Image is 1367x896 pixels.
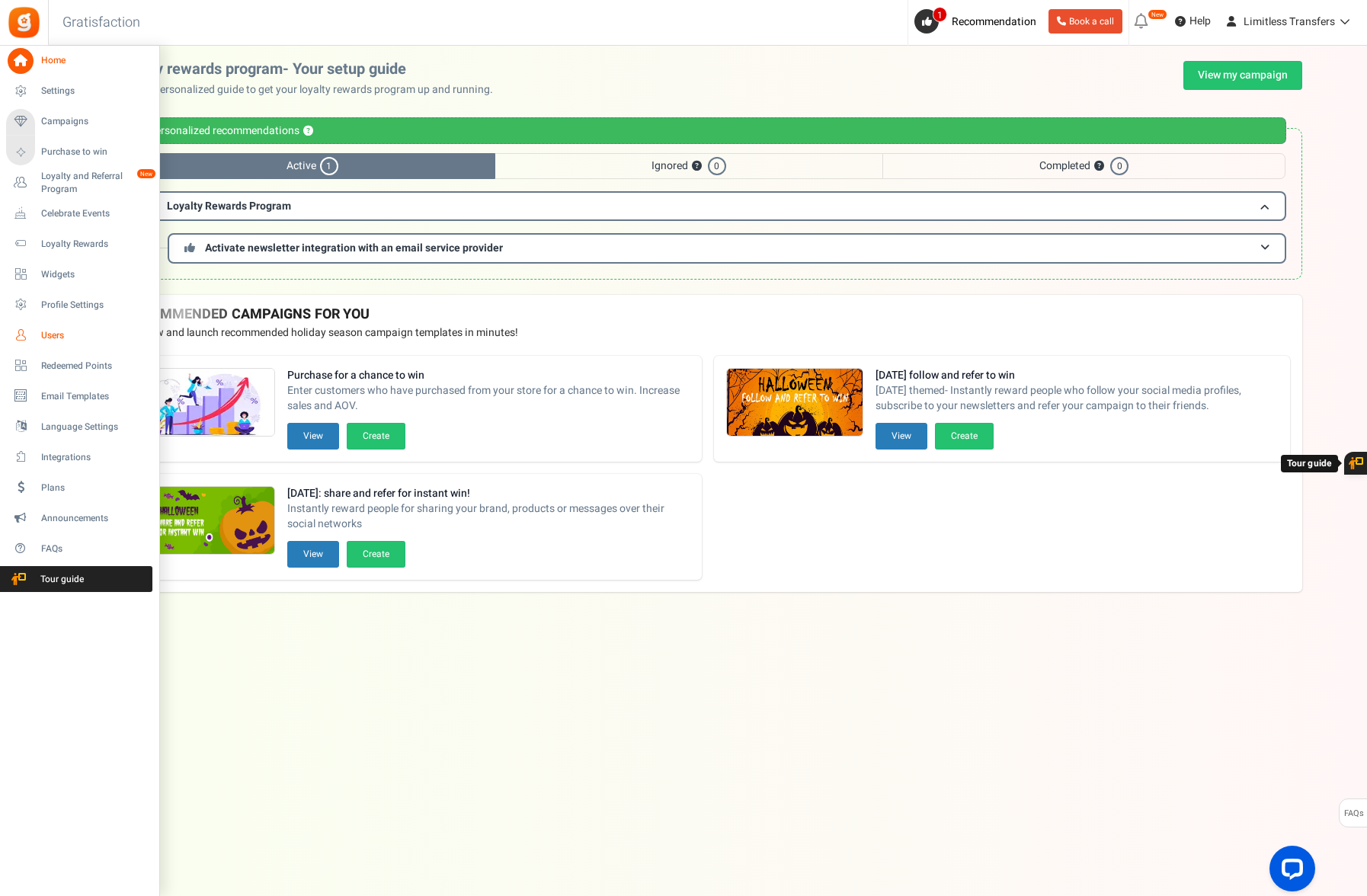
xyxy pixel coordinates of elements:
a: Email Templates [6,383,152,409]
span: Active [130,153,495,179]
em: New [1148,9,1167,20]
span: Users [41,329,148,342]
button: Create [347,423,405,450]
span: 0 [1110,157,1128,175]
a: Purchase to win [6,139,152,165]
span: Email Templates [41,390,148,403]
button: View [287,423,339,450]
h4: RECOMMENDED CAMPAIGNS FOR YOU [126,307,1290,322]
span: Settings [41,85,148,98]
img: Gratisfaction [7,5,41,40]
span: Redeemed Points [41,360,148,373]
span: Loyalty Rewards [41,238,148,251]
span: FAQs [41,542,148,555]
a: Home [6,48,152,74]
span: Announcements [41,512,148,525]
a: Loyalty Rewards [6,231,152,257]
span: Profile Settings [41,299,148,312]
img: Recommended Campaigns [139,369,274,437]
h3: Gratisfaction [46,8,157,38]
span: Help [1186,14,1211,29]
img: Recommended Campaigns [139,487,274,555]
span: [DATE] themed- Instantly reward people who follow your social media profiles, subscribe to your n... [876,383,1278,414]
span: 1 [320,157,338,175]
span: Ignored [495,153,882,179]
span: 1 [933,7,947,22]
span: Instantly reward people for sharing your brand, products or messages over their social networks [287,501,690,532]
a: View my campaign [1183,61,1302,90]
button: Create [347,541,405,568]
strong: Purchase for a chance to win [287,368,690,383]
a: Campaigns [6,109,152,135]
a: Plans [6,475,152,501]
span: Campaigns [41,115,148,128]
span: FAQs [1343,799,1364,828]
a: Integrations [6,444,152,470]
span: Enter customers who have purchased from your store for a chance to win. Increase sales and AOV. [287,383,690,414]
a: Settings [6,78,152,104]
span: Plans [41,482,148,494]
a: Help [1169,9,1217,34]
a: Celebrate Events [6,200,152,226]
span: Loyalty and Referral Program [41,170,152,196]
span: Celebrate Events [41,207,148,220]
span: Widgets [41,268,148,281]
button: View [876,423,927,450]
a: Users [6,322,152,348]
span: Home [41,54,148,67]
span: Purchase to win [41,146,148,158]
p: Use this personalized guide to get your loyalty rewards program up and running. [114,82,505,98]
p: Preview and launch recommended holiday season campaign templates in minutes! [126,325,1290,341]
div: Tour guide [1281,455,1338,472]
span: 0 [708,157,726,175]
em: New [136,168,156,179]
button: ? [303,126,313,136]
img: Recommended Campaigns [727,369,863,437]
a: FAQs [6,536,152,562]
button: ? [692,162,702,171]
span: Activate newsletter integration with an email service provider [205,240,503,256]
button: Create [935,423,994,450]
a: Profile Settings [6,292,152,318]
a: Loyalty and Referral Program New [6,170,152,196]
button: ? [1094,162,1104,171]
strong: [DATE]: share and refer for instant win! [287,486,690,501]
span: Tour guide [7,573,114,586]
span: Integrations [41,451,148,464]
strong: [DATE] follow and refer to win [876,368,1278,383]
span: Completed [882,153,1285,179]
a: Widgets [6,261,152,287]
button: View [287,541,339,568]
a: Announcements [6,505,152,531]
h2: Loyalty rewards program- Your setup guide [114,61,505,78]
div: Personalized recommendations [130,117,1286,144]
span: Language Settings [41,421,148,434]
a: Language Settings [6,414,152,440]
span: Loyalty Rewards Program [167,198,291,214]
a: Book a call [1048,9,1122,34]
span: Recommendation [952,14,1036,30]
a: Redeemed Points [6,353,152,379]
a: 1 Recommendation [914,9,1042,34]
span: Limitless Transfers [1244,14,1335,30]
